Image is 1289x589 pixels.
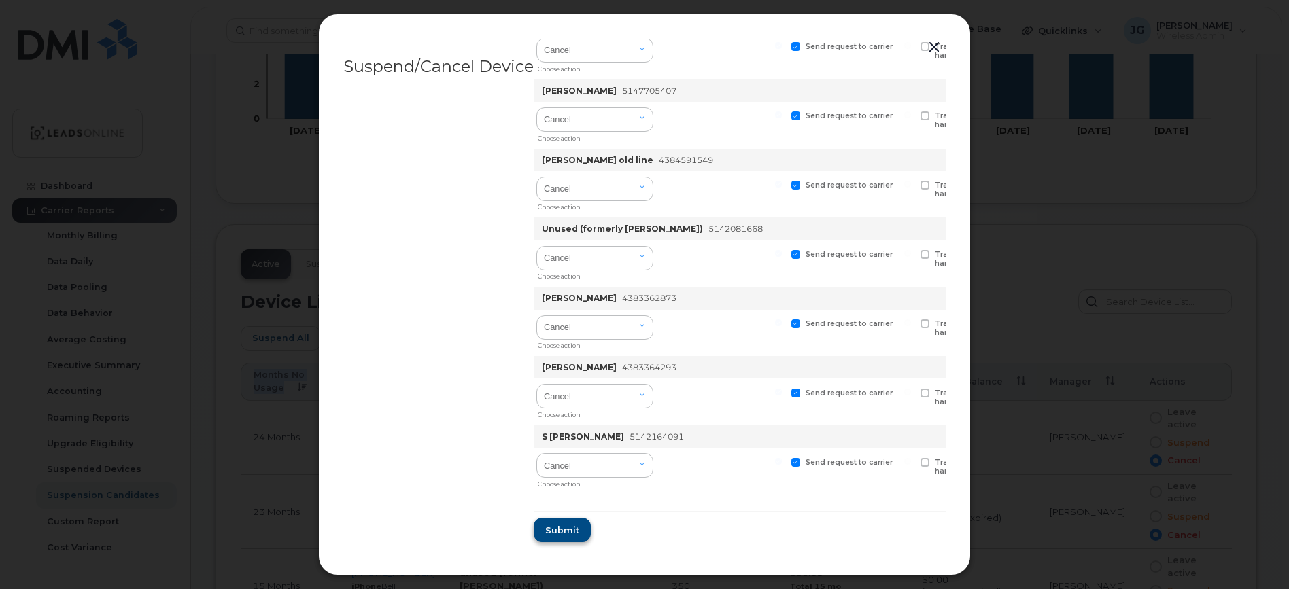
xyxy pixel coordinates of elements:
strong: [PERSON_NAME] [542,86,617,96]
span: 4383362873 [622,293,676,303]
strong: Unused (formerly [PERSON_NAME]) [542,224,703,234]
span: Send request to carrier [806,319,893,328]
input: Transfer device to spare hardware [904,389,911,395]
div: Choose action [538,60,653,74]
input: Transfer device to spare hardware [904,250,911,257]
span: Transfer device to spare hardware [935,458,1029,476]
span: Transfer device to spare hardware [935,181,1029,198]
div: Choose action [538,336,653,351]
input: Transfer device to spare hardware [904,181,911,188]
input: Transfer device to spare hardware [904,42,911,49]
span: 5147705407 [622,86,676,96]
span: Transfer device to spare hardware [935,319,1029,337]
span: 5142081668 [708,224,763,234]
div: Choose action [538,267,653,281]
span: Send request to carrier [806,389,893,397]
strong: S [PERSON_NAME] [542,431,624,442]
input: Transfer device to spare hardware [904,319,911,326]
input: Send request to carrier [775,319,782,326]
div: Choose action [538,129,653,143]
div: Suspend/Cancel Device [343,58,534,75]
span: Transfer device to spare hardware [935,250,1029,268]
span: 5142164091 [630,431,684,442]
button: Submit [534,518,591,542]
span: 4383364293 [622,362,676,372]
input: Send request to carrier [775,250,782,257]
input: Transfer device to spare hardware [904,111,911,118]
span: Submit [545,524,579,537]
div: Choose action [538,406,653,420]
input: Send request to carrier [775,111,782,118]
span: Send request to carrier [806,42,893,51]
strong: [PERSON_NAME] old line [542,155,653,165]
span: Transfer device to spare hardware [935,111,1029,129]
span: Send request to carrier [806,250,893,259]
span: Transfer device to spare hardware [935,389,1029,406]
span: Send request to carrier [806,111,893,120]
input: Send request to carrier [775,181,782,188]
span: Send request to carrier [806,181,893,190]
div: Choose action [538,198,653,212]
input: Send request to carrier [775,389,782,395]
span: Send request to carrier [806,458,893,467]
span: 4384591549 [659,155,713,165]
input: Transfer device to spare hardware [904,458,911,465]
div: Choose action [538,475,653,489]
strong: [PERSON_NAME] [542,293,617,303]
input: Send request to carrier [775,42,782,49]
strong: [PERSON_NAME] [542,362,617,372]
input: Send request to carrier [775,458,782,465]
